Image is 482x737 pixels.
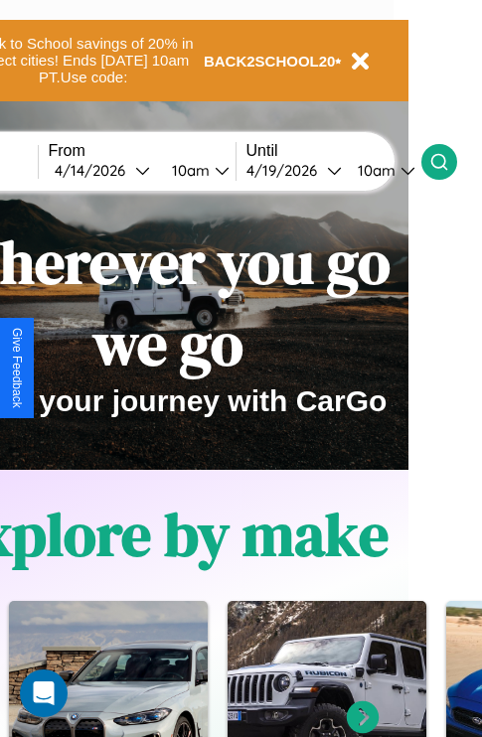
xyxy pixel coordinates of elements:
button: 10am [156,160,236,181]
label: From [49,142,236,160]
div: 4 / 19 / 2026 [246,161,327,180]
div: 10am [348,161,401,180]
div: Open Intercom Messenger [20,669,68,717]
div: Give Feedback [10,328,24,408]
div: 10am [162,161,215,180]
div: 4 / 14 / 2026 [55,161,135,180]
button: 4/14/2026 [49,160,156,181]
b: BACK2SCHOOL20 [204,53,336,70]
label: Until [246,142,421,160]
button: 10am [342,160,421,181]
